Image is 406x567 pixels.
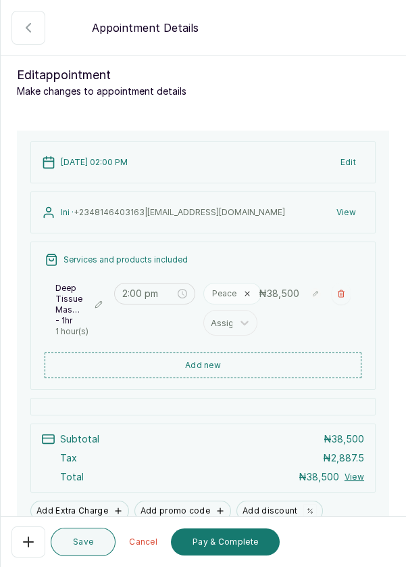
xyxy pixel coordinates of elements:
button: Pay & Complete [171,528,280,555]
span: 2,887.5 [331,452,364,463]
p: ₦ [299,470,339,484]
input: Select time [122,286,175,301]
p: Appointment Details [92,20,199,36]
button: View [328,200,364,225]
span: +234 8146403163 | [EMAIL_ADDRESS][DOMAIN_NAME] [74,207,285,217]
button: View [345,472,364,482]
button: Cancel [121,528,166,555]
p: Peace [212,288,236,299]
button: Add discount [236,501,323,521]
p: Deep Tissue Massage - 1hr [55,283,83,326]
p: Total [60,470,84,484]
span: 38,500 [267,288,299,299]
p: 1 hour(s) [55,326,106,336]
button: Add promo code [134,501,231,521]
button: Add Extra Charge [30,501,129,521]
p: ₦ [323,451,364,465]
p: ₦ [324,432,364,446]
p: Ini · [61,207,285,218]
p: Tax [60,451,77,465]
p: ₦ [259,288,299,300]
p: Make changes to appointment details [17,85,389,98]
span: 38,500 [332,433,364,445]
p: Services and products included [64,254,188,265]
button: Add new [45,353,361,378]
button: Save [51,528,116,556]
p: Subtotal [60,432,99,446]
span: Edit appointment [17,66,111,85]
span: 38,500 [307,471,339,482]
